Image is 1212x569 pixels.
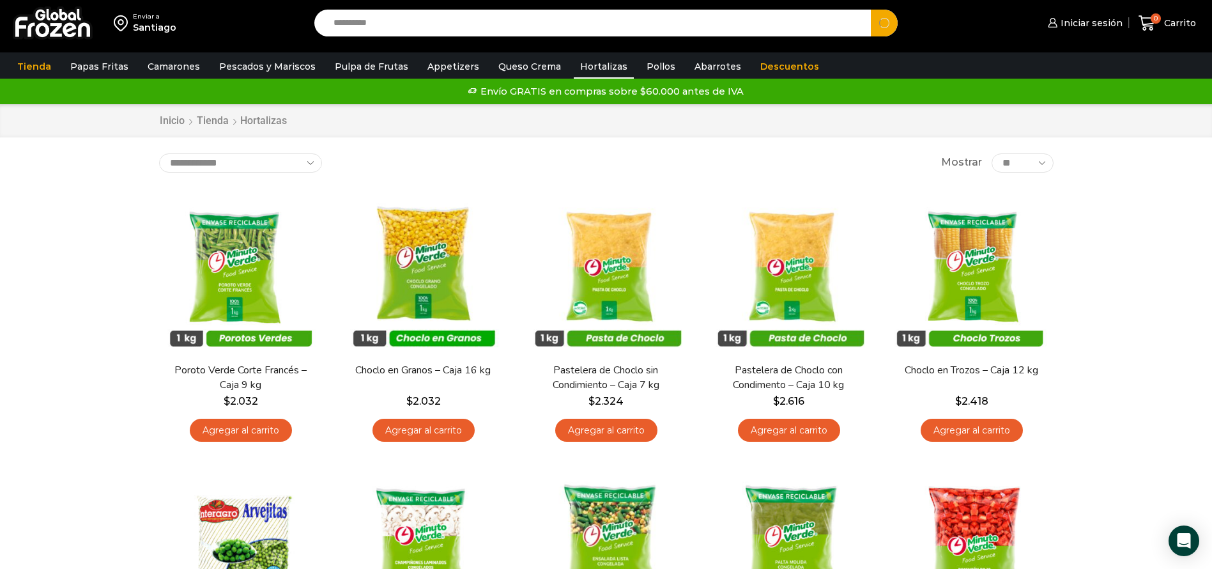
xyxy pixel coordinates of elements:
[64,54,135,79] a: Papas Fritas
[1151,13,1161,24] span: 0
[159,114,185,129] a: Inicio
[555,419,657,442] a: Agregar al carrito: “Pastelera de Choclo sin Condimiento - Caja 7 kg”
[349,363,496,378] a: Choclo en Granos – Caja 16 kg
[159,153,322,173] select: Pedido de la tienda
[1135,8,1199,38] a: 0 Carrito
[492,54,567,79] a: Queso Crema
[574,54,634,79] a: Hortalizas
[715,363,862,393] a: Pastelera de Choclo con Condimento – Caja 10 kg
[738,419,840,442] a: Agregar al carrito: “Pastelera de Choclo con Condimento - Caja 10 kg”
[773,395,779,407] span: $
[224,395,258,407] bdi: 2.032
[588,395,595,407] span: $
[941,155,982,170] span: Mostrar
[213,54,322,79] a: Pescados y Mariscos
[898,363,1045,378] a: Choclo en Trozos – Caja 12 kg
[955,395,988,407] bdi: 2.418
[406,395,441,407] bdi: 2.032
[532,363,679,393] a: Pastelera de Choclo sin Condimiento – Caja 7 kg
[196,114,229,129] a: Tienda
[1169,526,1199,556] div: Open Intercom Messenger
[406,395,413,407] span: $
[871,10,898,36] button: Search button
[754,54,825,79] a: Descuentos
[133,12,176,21] div: Enviar a
[114,12,133,34] img: address-field-icon.svg
[640,54,682,79] a: Pollos
[190,419,292,442] a: Agregar al carrito: “Poroto Verde Corte Francés - Caja 9 kg”
[1045,10,1123,36] a: Iniciar sesión
[1161,17,1196,29] span: Carrito
[688,54,748,79] a: Abarrotes
[141,54,206,79] a: Camarones
[421,54,486,79] a: Appetizers
[133,21,176,34] div: Santiago
[328,54,415,79] a: Pulpa de Frutas
[224,395,230,407] span: $
[1057,17,1123,29] span: Iniciar sesión
[159,114,287,129] nav: Breadcrumb
[372,419,475,442] a: Agregar al carrito: “Choclo en Granos - Caja 16 kg”
[588,395,624,407] bdi: 2.324
[167,363,314,393] a: Poroto Verde Corte Francés – Caja 9 kg
[773,395,804,407] bdi: 2.616
[11,54,58,79] a: Tienda
[921,419,1023,442] a: Agregar al carrito: “Choclo en Trozos - Caja 12 kg”
[240,114,287,127] h1: Hortalizas
[955,395,962,407] span: $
